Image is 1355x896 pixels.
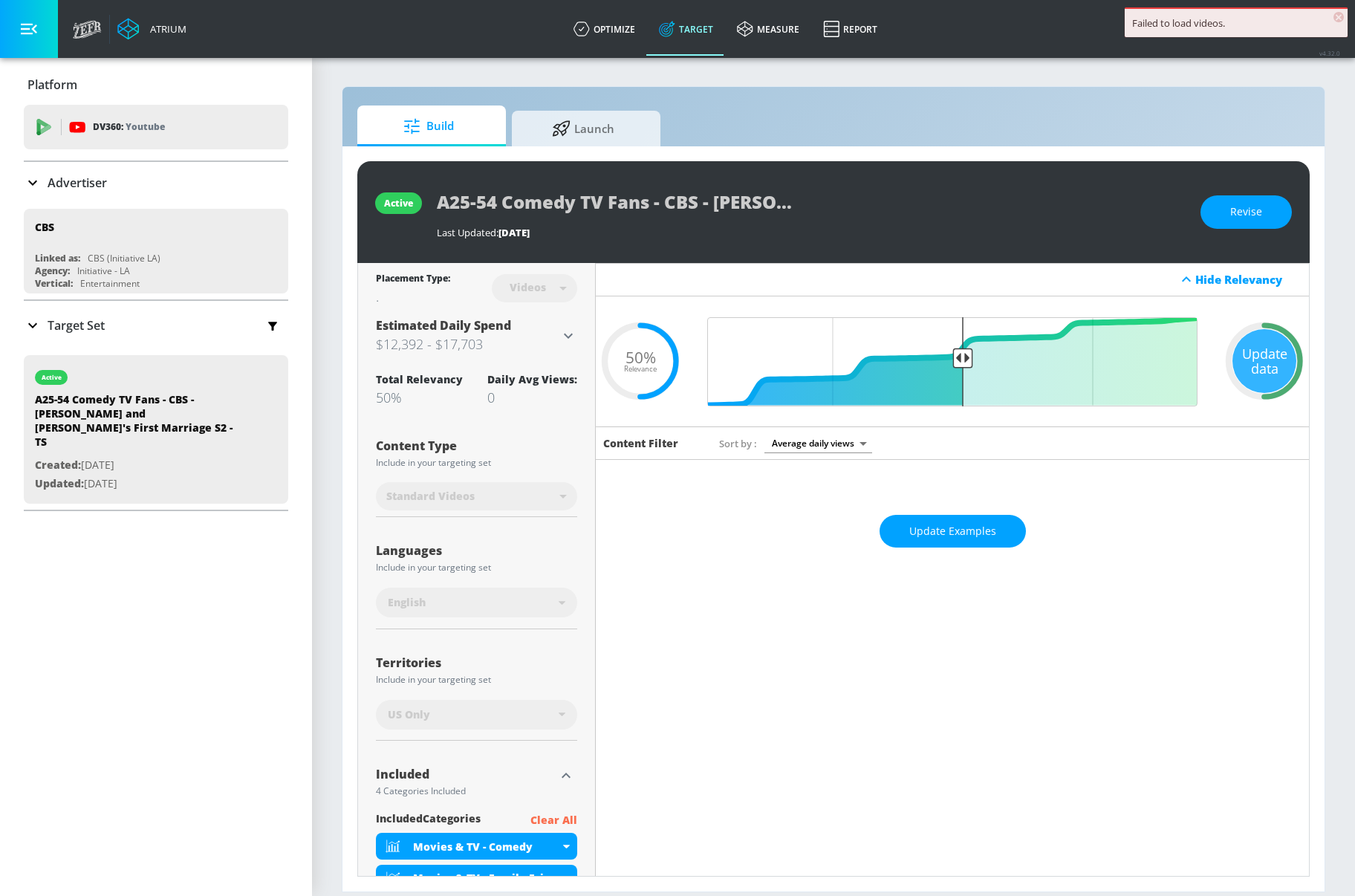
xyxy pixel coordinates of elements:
h3: $12,392 - $17,703 [376,334,559,354]
p: Platform [27,77,77,93]
div: Agency: [35,264,70,277]
div: Movies & TV - Family-Friendly [413,871,559,885]
h6: Content Filter [603,436,678,450]
span: included Categories [376,811,481,830]
span: [DATE] [498,226,530,239]
a: Target [647,2,725,56]
span: English [388,595,426,610]
div: Placement Type: [376,272,450,288]
div: Include in your targeting set [376,458,577,467]
p: Advertiser [48,175,107,191]
div: Hide Relevancy [596,263,1309,296]
span: Build [372,108,485,144]
p: Clear All [530,811,577,830]
a: Atrium [117,18,186,40]
div: Movies & TV - Comedy [413,840,559,854]
div: Initiative - LA [77,264,130,277]
div: Hide Relevancy [1195,272,1301,287]
div: Total Relevancy [376,372,463,386]
button: Revise [1200,195,1292,229]
div: active [42,374,62,381]
span: 50% [625,350,656,366]
div: Atrium [144,22,186,36]
div: Failed to load videos. [1132,16,1340,30]
input: Final Threshold [700,317,1205,406]
button: Update Examples [880,515,1026,548]
span: Created: [35,458,81,472]
div: Platform [24,64,288,105]
span: v 4.32.0 [1319,49,1340,57]
span: Update Examples [909,522,996,541]
span: Updated: [35,476,84,490]
div: Movies & TV - Family-Friendly [376,865,577,892]
div: Include in your targeting set [376,675,577,684]
span: Revise [1230,203,1262,221]
div: activeA25-54 Comedy TV Fans - CBS - [PERSON_NAME] and [PERSON_NAME]'s First Marriage S2 - TSCreat... [24,355,288,504]
span: Relevance [624,366,657,373]
span: × [1333,12,1344,22]
div: CBSLinked as:CBS (Initiative LA)Agency:Initiative - LAVertical:Entertainment [24,209,288,293]
p: [DATE] [35,456,243,475]
p: [DATE] [35,475,243,493]
div: Included [376,768,555,780]
p: Target Set [48,317,105,334]
div: Advertiser [24,162,288,204]
div: Territories [376,657,577,669]
span: US Only [388,707,430,722]
p: DV360: [93,119,165,135]
div: Estimated Daily Spend$12,392 - $17,703 [376,317,577,354]
div: Content Type [376,440,577,452]
div: Daily Avg Views: [487,372,577,386]
div: Videos [502,281,553,293]
div: Update data [1232,329,1296,393]
div: Movies & TV - Comedy [376,833,577,860]
div: Linked as: [35,252,80,264]
div: active [384,197,413,210]
a: Report [811,2,889,56]
div: CBS (Initiative LA) [88,252,160,264]
div: 0 [487,389,577,406]
div: A25-54 Comedy TV Fans - CBS - [PERSON_NAME] and [PERSON_NAME]'s First Marriage S2 - TS [35,392,243,456]
div: Average daily views [764,433,872,453]
p: Youtube [126,119,165,134]
span: Estimated Daily Spend [376,317,511,334]
div: English [376,588,577,617]
div: Last Updated: [437,226,1186,239]
div: CBS [35,220,54,234]
a: optimize [562,2,647,56]
div: US Only [376,700,577,730]
div: Entertainment [80,277,140,290]
div: Languages [376,545,577,556]
div: Target Set [24,301,288,350]
span: Launch [527,111,640,146]
a: measure [725,2,811,56]
div: DV360: Youtube [24,105,288,149]
div: Include in your targeting set [376,563,577,572]
div: 50% [376,389,463,406]
div: Vertical: [35,277,73,290]
div: 4 Categories Included [376,787,555,796]
span: Standard Videos [386,489,475,504]
span: Sort by [719,437,757,450]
